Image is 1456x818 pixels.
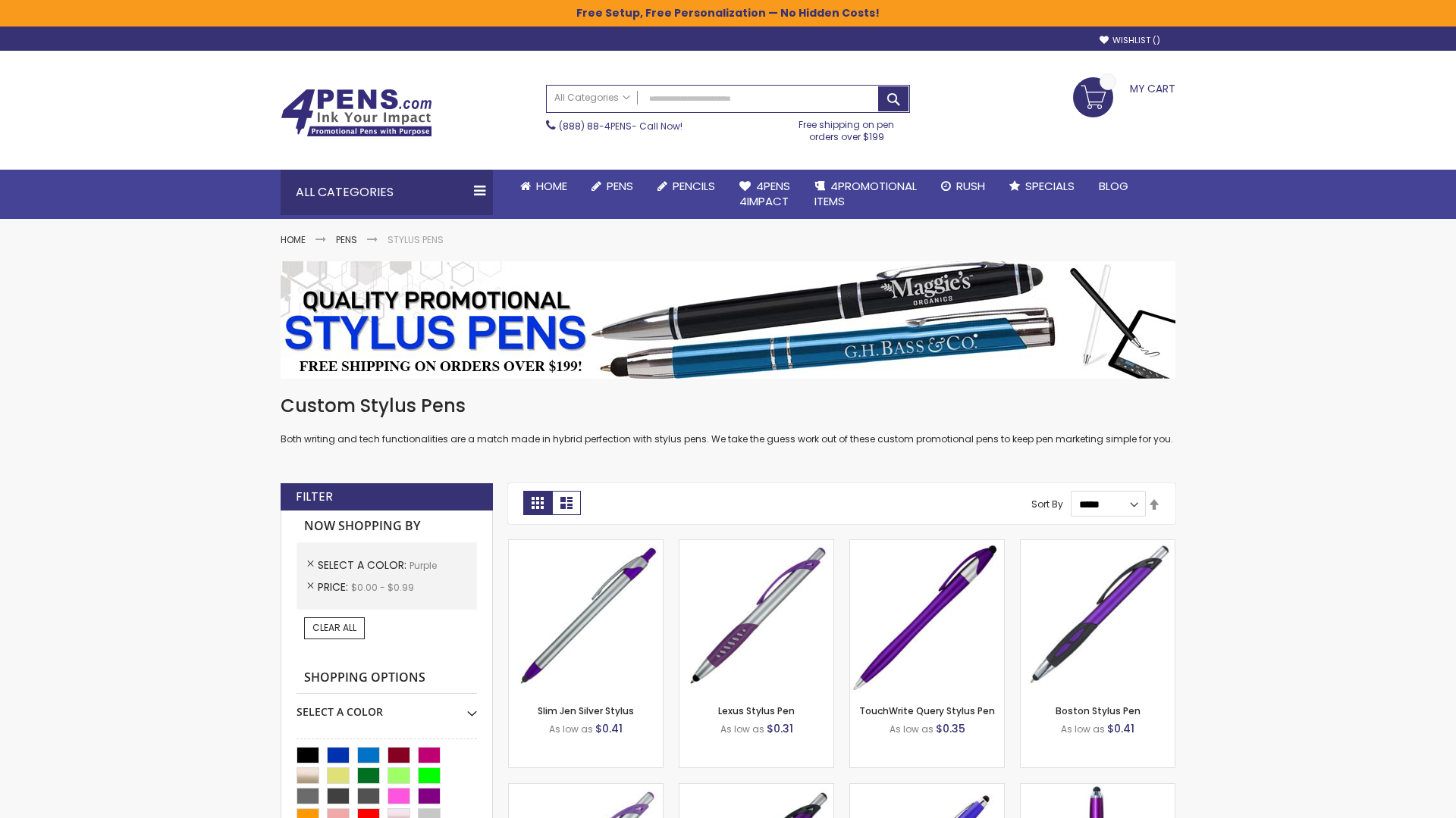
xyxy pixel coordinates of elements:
[1087,170,1141,203] a: Blog
[859,704,995,717] a: TouchWrite Query Stylus Pen
[1021,539,1175,552] a: Boston Stylus Pen-Purple
[318,579,351,595] span: Price
[1056,704,1141,717] a: Boston Stylus Pen
[595,721,623,736] span: $0.41
[559,120,682,133] span: - Call Now!
[297,510,477,542] strong: Now Shopping by
[281,89,432,137] img: 4Pens Custom Pens and Promotional Products
[508,170,579,203] a: Home
[1100,35,1160,46] a: Wishlist
[890,723,934,735] span: As low as
[679,783,833,796] a: Lexus Metallic Stylus Pen-Purple
[1021,783,1175,796] a: TouchWrite Command Stylus Pen-Purple
[1031,498,1063,510] label: Sort By
[679,539,833,552] a: Lexus Stylus Pen-Purple
[547,86,638,111] a: All Categories
[549,723,593,735] span: As low as
[936,721,965,736] span: $0.35
[673,178,715,194] span: Pencils
[509,540,663,694] img: Slim Jen Silver Stylus-Purple
[554,92,630,104] span: All Categories
[281,233,306,246] a: Home
[336,233,357,246] a: Pens
[538,704,634,717] a: Slim Jen Silver Stylus
[304,617,365,638] a: Clear All
[718,704,795,717] a: Lexus Stylus Pen
[850,540,1004,694] img: TouchWrite Query Stylus Pen-Purple
[296,489,333,505] strong: Filter
[509,539,663,552] a: Slim Jen Silver Stylus-Purple
[409,559,437,572] span: Purple
[281,261,1175,379] img: Stylus Pens
[281,394,1175,418] h1: Custom Stylus Pens
[509,783,663,796] a: Boston Silver Stylus Pen-Purple
[607,178,633,194] span: Pens
[351,581,414,594] span: $0.00 - $0.99
[281,170,493,215] div: All Categories
[297,694,477,720] div: Select A Color
[727,170,802,219] a: 4Pens4impact
[1107,721,1134,736] span: $0.41
[1061,723,1105,735] span: As low as
[850,539,1004,552] a: TouchWrite Query Stylus Pen-Purple
[318,557,409,573] span: Select A Color
[281,394,1175,446] div: Both writing and tech functionalities are a match made in hybrid perfection with stylus pens. We ...
[536,178,567,194] span: Home
[559,120,632,133] a: (888) 88-4PENS
[720,723,764,735] span: As low as
[783,113,911,143] div: Free shipping on pen orders over $199
[1021,540,1175,694] img: Boston Stylus Pen-Purple
[956,178,985,194] span: Rush
[1099,178,1128,194] span: Blog
[767,721,793,736] span: $0.31
[679,540,833,694] img: Lexus Stylus Pen-Purple
[579,170,645,203] a: Pens
[297,662,477,695] strong: Shopping Options
[802,170,929,219] a: 4PROMOTIONALITEMS
[929,170,997,203] a: Rush
[645,170,727,203] a: Pencils
[739,178,790,209] span: 4Pens 4impact
[523,491,552,515] strong: Grid
[312,621,356,634] span: Clear All
[997,170,1087,203] a: Specials
[1025,178,1075,194] span: Specials
[850,783,1004,796] a: Sierra Stylus Twist Pen-Purple
[814,178,917,209] span: 4PROMOTIONAL ITEMS
[388,233,444,246] strong: Stylus Pens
